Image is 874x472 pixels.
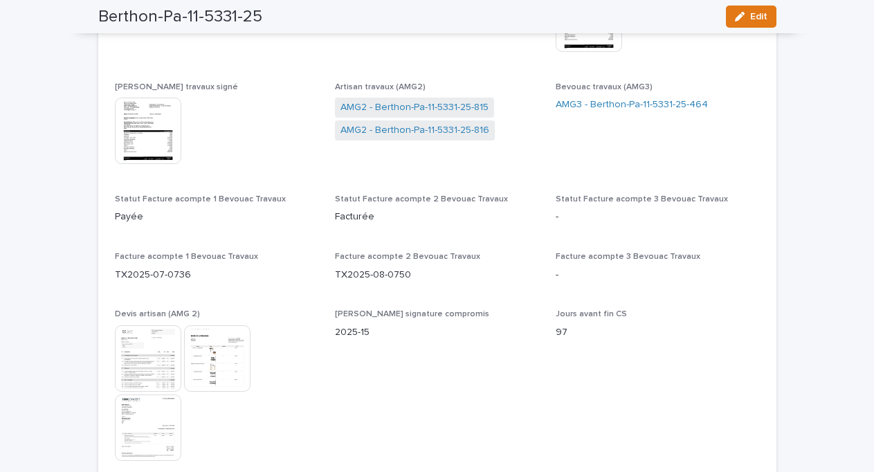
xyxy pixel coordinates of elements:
p: - [556,268,760,282]
span: Statut Facture acompte 3 Bevouac Travaux [556,195,728,203]
span: Facture acompte 1 Bevouac Travaux [115,253,258,261]
span: Statut Facture acompte 1 Bevouac Travaux [115,195,286,203]
span: [PERSON_NAME] signature compromis [335,310,489,318]
span: Jours avant fin CS [556,310,627,318]
p: Payée [115,210,319,224]
span: [PERSON_NAME] travaux signé [115,83,238,91]
span: Statut Facture acompte 2 Bevouac Travaux [335,195,508,203]
button: Edit [726,6,776,28]
a: AMG2 - Berthon-Pa-11-5331-25-816 [340,123,489,138]
p: TX2025-07-0736 [115,268,319,282]
span: Facture acompte 3 Bevouac Travaux [556,253,700,261]
h2: Berthon-Pa-11-5331-25 [98,7,262,27]
p: 2025-15 [335,325,539,340]
p: 97 [556,325,760,340]
p: TX2025-08-0750 [335,268,539,282]
span: Facture acompte 2 Bevouac Travaux [335,253,480,261]
span: Bevouac travaux (AMG3) [556,83,653,91]
a: AMG3 - Berthon-Pa-11-5331-25-464 [556,98,708,112]
p: - [556,210,760,224]
a: AMG2 - Berthon-Pa-11-5331-25-815 [340,100,489,115]
span: Artisan travaux (AMG2) [335,83,426,91]
p: Facturée [335,210,539,224]
span: Devis artisan (AMG 2) [115,310,200,318]
span: Edit [750,12,767,21]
